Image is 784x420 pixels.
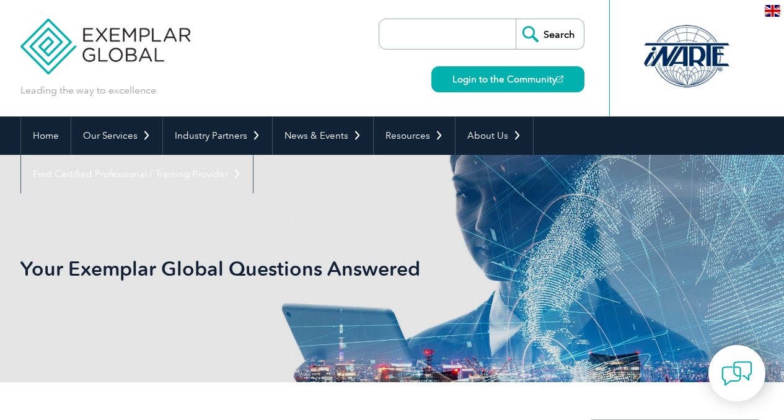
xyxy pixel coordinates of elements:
[20,256,496,281] h1: Your Exemplar Global Questions Answered
[21,116,71,155] a: Home
[20,84,156,97] p: Leading the way to excellence
[71,116,162,155] a: Our Services
[21,155,253,193] a: Find Certified Professional / Training Provider
[721,358,752,389] img: contact-chat.png
[456,116,533,155] a: About Us
[163,116,272,155] a: Industry Partners
[516,19,584,49] input: Search
[273,116,373,155] a: News & Events
[431,66,584,92] a: Login to the Community
[557,76,563,82] img: open_square.png
[765,5,780,17] img: en
[374,116,455,155] a: Resources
